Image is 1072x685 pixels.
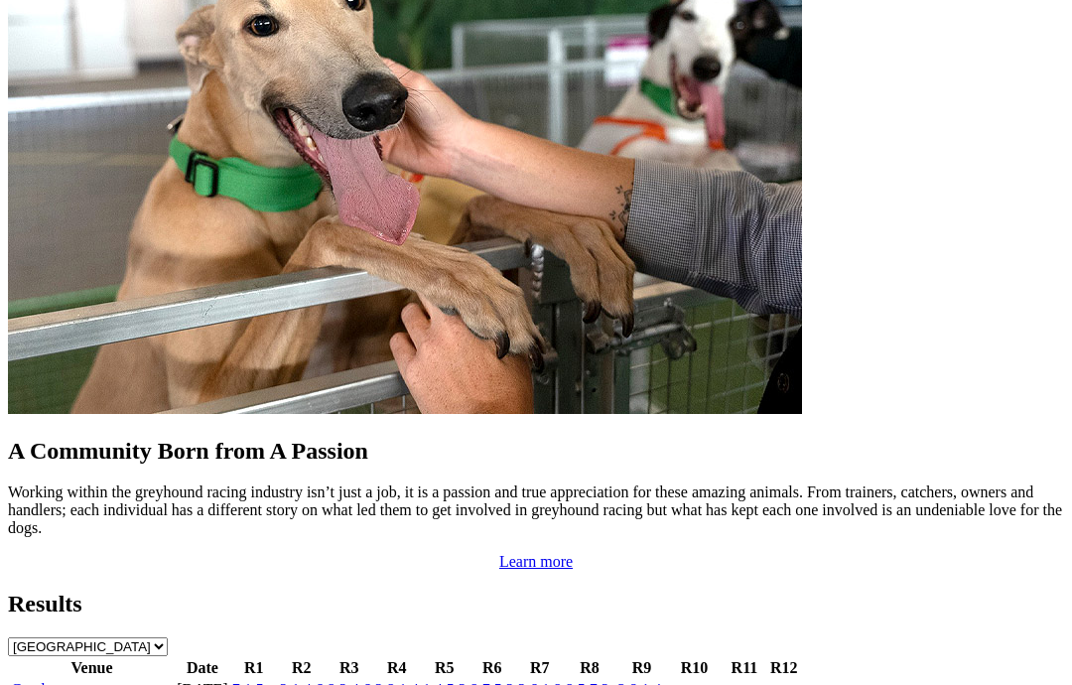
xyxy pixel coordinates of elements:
[8,591,1064,617] h2: Results
[176,658,229,678] th: Date
[8,438,1064,465] h2: A Community Born from A Passion
[469,658,515,678] th: R6
[722,658,767,678] th: R11
[10,658,174,678] th: Venue
[616,658,667,678] th: R9
[279,658,325,678] th: R2
[769,658,799,678] th: R12
[422,658,468,678] th: R5
[231,658,277,678] th: R1
[499,553,573,570] a: Learn more
[374,658,420,678] th: R4
[517,658,563,678] th: R7
[565,658,614,678] th: R8
[8,483,1064,537] p: Working within the greyhound racing industry isn’t just a job, it is a passion and true appreciat...
[327,658,372,678] th: R3
[669,658,720,678] th: R10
